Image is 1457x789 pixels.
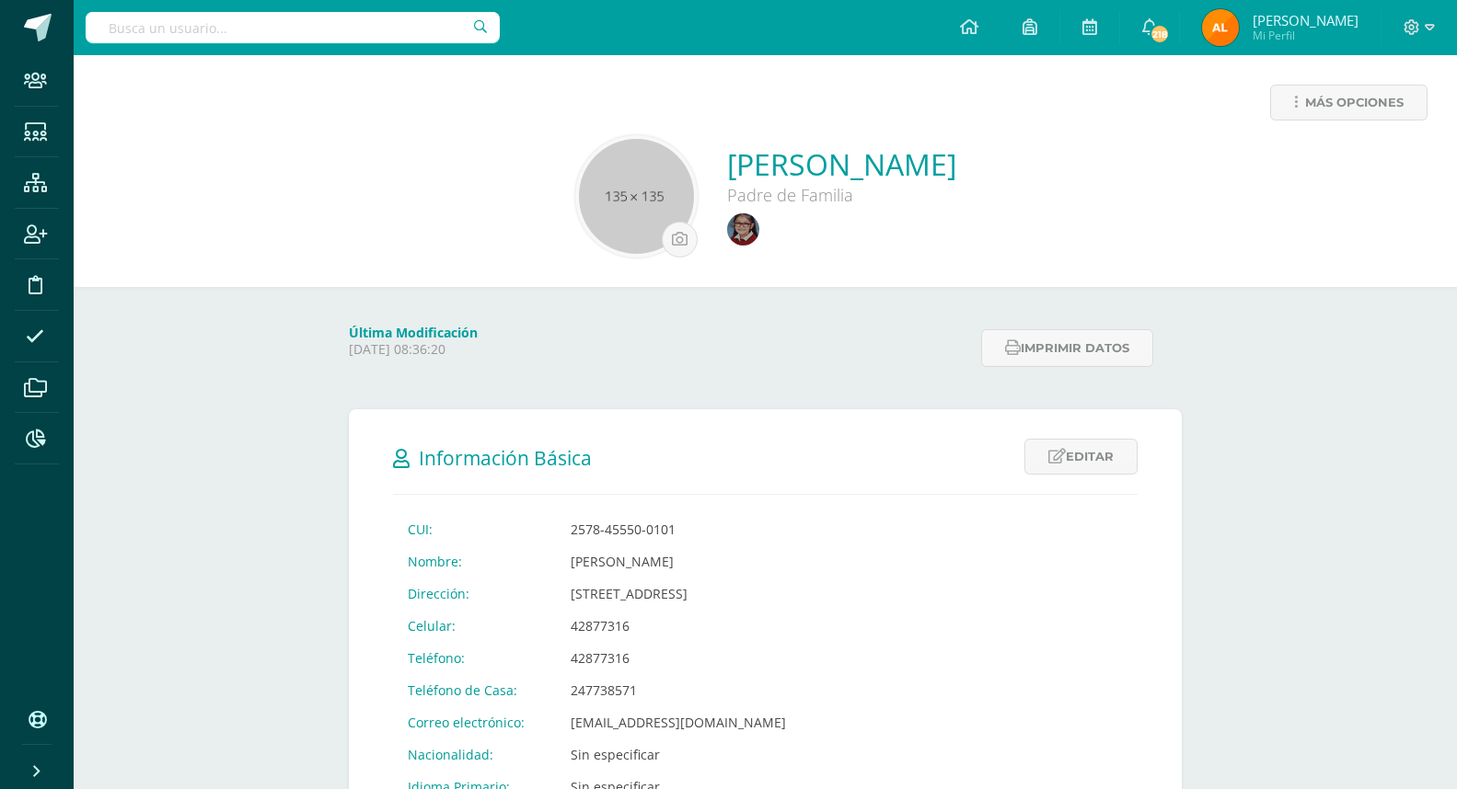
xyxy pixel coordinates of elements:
td: Teléfono: [393,642,556,674]
td: Correo electrónico: [393,706,556,738]
td: Dirección: [393,577,556,610]
a: [PERSON_NAME] [727,144,956,184]
td: Sin especificar [556,738,801,771]
span: 218 [1150,24,1170,44]
td: Nacionalidad: [393,738,556,771]
span: Información Básica [419,445,592,471]
td: 42877316 [556,642,801,674]
input: Busca un usuario... [86,12,500,43]
a: Editar [1024,439,1138,475]
td: Teléfono de Casa: [393,674,556,706]
td: Celular: [393,610,556,642]
img: af9b8bc9e20a7c198341f7486dafb623.png [1202,9,1239,46]
button: Imprimir datos [981,329,1153,367]
span: Mi Perfil [1253,28,1359,43]
td: CUI: [393,513,556,545]
h4: Última Modificación [349,324,970,341]
td: 2578-45550-0101 [556,513,801,545]
div: Padre de Familia [727,184,956,206]
td: [PERSON_NAME] [556,545,801,577]
td: 247738571 [556,674,801,706]
span: [PERSON_NAME] [1253,11,1359,29]
p: [DATE] 08:36:20 [349,341,970,358]
td: 42877316 [556,610,801,642]
span: Más opciones [1305,86,1404,120]
td: [STREET_ADDRESS] [556,577,801,610]
td: [EMAIL_ADDRESS][DOMAIN_NAME] [556,706,801,738]
img: 135x135 [579,139,694,254]
a: Más opciones [1270,85,1428,120]
td: Nombre: [393,545,556,577]
img: c87e6b2ba39ece9683c3dcafe4275339.png [727,213,759,246]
